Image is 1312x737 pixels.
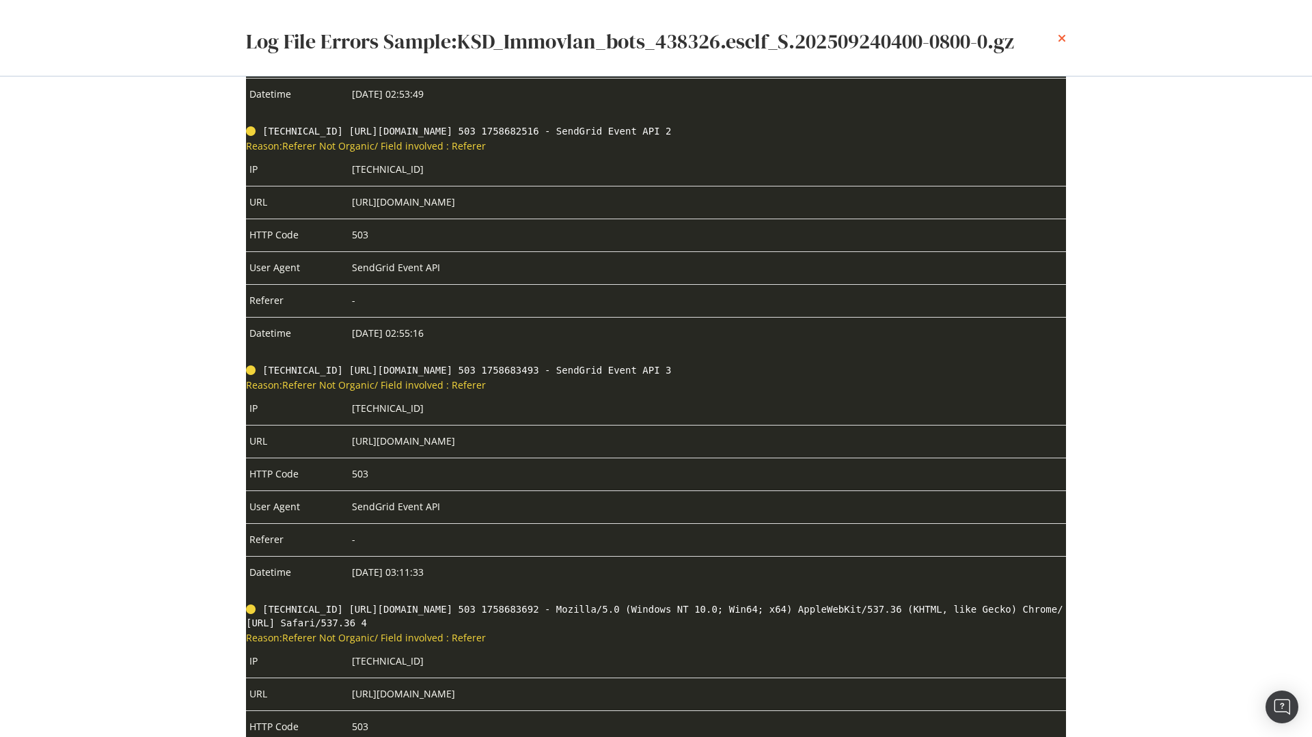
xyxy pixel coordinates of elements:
[348,78,1066,111] td: [DATE] 02:53:49
[374,378,486,391] span: / Field involved : Referer
[246,645,348,678] td: IP
[246,317,348,350] td: Datetime
[246,153,348,186] td: IP
[246,186,348,219] td: URL
[1266,691,1298,723] div: Open Intercom Messenger
[348,153,1066,186] td: [TECHNICAL_ID]
[348,284,1066,317] td: -
[374,139,486,152] span: / Field involved : Referer
[262,126,671,137] span: [TECHNICAL_ID] [URL][DOMAIN_NAME] 503 1758682516 - SendGrid Event API 2
[246,425,348,458] td: URL
[246,678,348,710] td: URL
[246,556,348,589] td: Datetime
[262,365,671,376] span: [TECHNICAL_ID] [URL][DOMAIN_NAME] 503 1758683493 - SendGrid Event API 3
[246,78,348,111] td: Datetime
[246,631,374,644] span: Reason: Referer Not Organic
[246,490,348,523] td: User Agent
[246,284,348,317] td: Referer
[348,645,1066,678] td: [TECHNICAL_ID]
[246,378,374,391] span: Reason: Referer Not Organic
[348,678,1066,710] td: [URL][DOMAIN_NAME]
[348,251,1066,284] td: SendGrid Event API
[348,186,1066,219] td: [URL][DOMAIN_NAME]
[246,392,348,425] td: IP
[348,392,1066,425] td: [TECHNICAL_ID]
[374,631,486,644] span: / Field involved : Referer
[1058,16,1066,59] div: times
[348,317,1066,350] td: [DATE] 02:55:16
[348,458,1066,490] td: 503
[246,458,348,490] td: HTTP Code
[246,139,374,152] span: Reason: Referer Not Organic
[246,251,348,284] td: User Agent
[246,523,348,556] td: Referer
[246,30,1014,53] h2: Log File Errors Sample: KSD_Immovlan_bots_438326.esclf_S.202509240400-0800-0.gz
[348,425,1066,458] td: [URL][DOMAIN_NAME]
[348,219,1066,251] td: 503
[246,604,1063,628] span: [TECHNICAL_ID] [URL][DOMAIN_NAME] 503 1758683692 - Mozilla/5.0 (Windows NT 10.0; Win64; x64) Appl...
[348,556,1066,589] td: [DATE] 03:11:33
[348,490,1066,523] td: SendGrid Event API
[246,219,348,251] td: HTTP Code
[348,523,1066,556] td: -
